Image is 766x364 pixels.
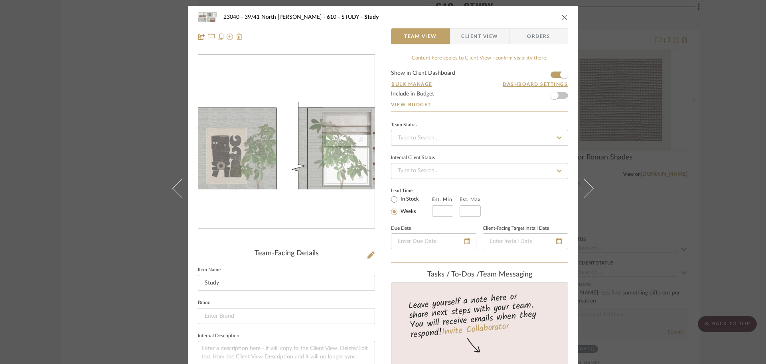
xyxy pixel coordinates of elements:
[483,233,568,249] input: Enter Install Date
[404,28,437,44] span: Team View
[198,301,211,305] label: Brand
[391,81,433,88] button: Bulk Manage
[327,14,364,20] span: 610 - STUDY
[391,101,568,108] a: View Budget
[391,194,432,217] mat-radio-group: Select item type
[399,208,416,215] label: Weeks
[391,163,568,179] input: Type to Search…
[198,94,375,189] img: 4d38bd0d-5cd4-4e73-960d-bac141f6e7dd_436x436.jpg
[483,227,549,231] label: Client-Facing Target Install Date
[364,14,379,20] span: Study
[391,233,476,249] input: Enter Due Date
[561,14,568,21] button: close
[198,308,375,324] input: Enter Brand
[441,320,509,340] a: Invite Collaborator
[460,197,481,202] label: Est. Max
[399,196,419,203] label: In Stock
[391,130,568,146] input: Type to Search…
[391,156,435,160] div: Internal Client Status
[391,187,432,194] label: Lead Time
[236,34,243,40] img: Remove from project
[198,9,217,25] img: 4d38bd0d-5cd4-4e73-960d-bac141f6e7dd_48x40.jpg
[391,123,417,127] div: Team Status
[518,28,559,44] span: Orders
[391,271,568,279] div: team Messaging
[390,288,569,342] div: Leave yourself a note here or share next steps with your team. You will receive emails when they ...
[198,334,239,338] label: Internal Description
[427,271,480,278] span: Tasks / To-Dos /
[432,197,452,202] label: Est. Min
[502,81,568,88] button: Dashboard Settings
[198,275,375,291] input: Enter Item Name
[391,227,411,231] label: Due Date
[198,249,375,258] div: Team-Facing Details
[223,14,327,20] span: 23040 - 39/41 North [PERSON_NAME]
[198,94,375,189] div: 0
[198,268,221,272] label: Item Name
[461,28,498,44] span: Client View
[391,54,568,62] div: Content here copies to Client View - confirm visibility there.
